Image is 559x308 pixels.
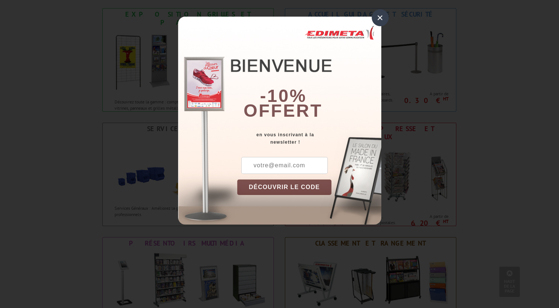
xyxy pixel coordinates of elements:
[237,131,381,146] div: en vous inscrivant à la newsletter !
[237,179,332,195] button: DÉCOUVRIR LE CODE
[260,86,307,106] b: -10%
[243,101,323,120] font: offert
[372,9,389,26] div: ×
[241,157,328,174] input: votre@email.com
